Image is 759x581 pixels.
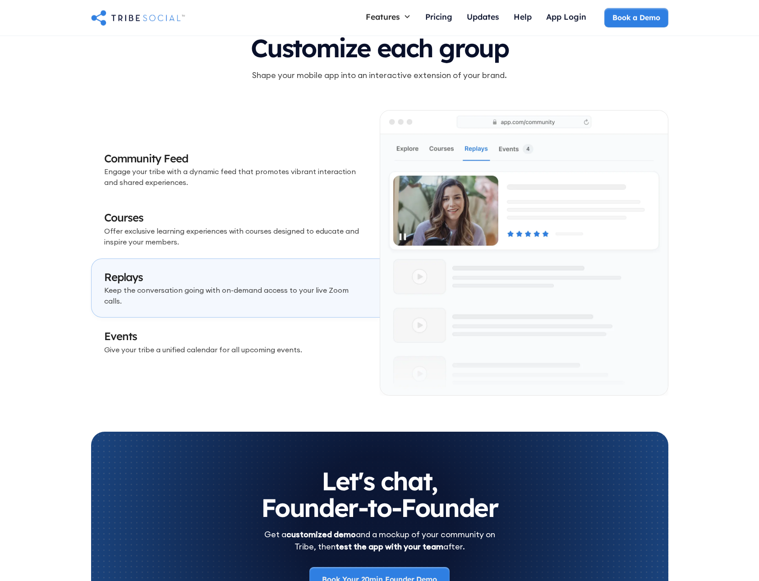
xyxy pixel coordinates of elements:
[359,8,418,25] div: Features
[104,151,367,166] h3: Community Feed
[104,210,367,226] h3: Courses
[546,11,586,21] div: App Login
[418,8,460,27] a: Pricing
[286,529,356,539] strong: customized demo
[104,285,367,306] p: Keep the conversation going with on-demand access to your live Zoom calls.
[91,34,668,62] h3: Customize each group
[425,11,452,21] div: Pricing
[109,468,650,521] h2: Let's chat, Founder-to-Founder
[104,270,367,285] h3: Replays
[604,8,668,27] a: Book a Demo
[460,8,506,27] a: Updates
[91,9,185,27] a: home
[104,344,367,355] p: Give your tribe a unified calendar for all upcoming events.
[467,11,499,21] div: Updates
[366,11,400,21] div: Features
[514,11,532,21] div: Help
[104,226,367,247] p: Offer exclusive learning experiences with courses designed to educate and inspire your members.
[336,541,443,552] strong: test the app with your team
[539,8,593,27] a: App Login
[104,166,367,188] p: Engage your tribe with a dynamic feed that promotes vibrant interaction and shared experiences.
[506,8,539,27] a: Help
[264,528,495,553] div: Get a and a mockup of your community on Tribe, then after.
[91,69,668,81] p: Shape your mobile app into an interactive extension of your brand.
[104,329,367,344] h3: Events
[380,111,668,395] img: An illustration of Replays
